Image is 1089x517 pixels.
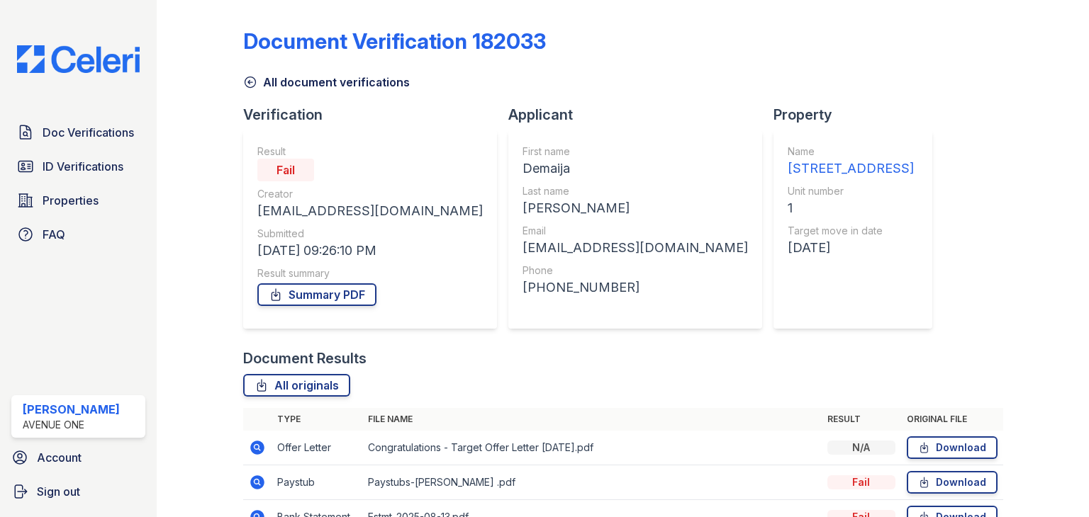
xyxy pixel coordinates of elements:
[827,475,895,489] div: Fail
[6,477,151,506] a: Sign out
[788,224,914,238] div: Target move in date
[243,105,508,125] div: Verification
[907,471,998,494] a: Download
[257,144,483,159] div: Result
[272,431,362,465] td: Offer Letter
[523,184,748,198] div: Last name
[272,465,362,500] td: Paystub
[523,238,748,258] div: [EMAIL_ADDRESS][DOMAIN_NAME]
[362,408,822,431] th: File name
[257,283,376,306] a: Summary PDF
[523,278,748,297] div: [PHONE_NUMBER]
[788,198,914,218] div: 1
[243,28,546,54] div: Document Verification 182033
[788,184,914,198] div: Unit number
[788,238,914,258] div: [DATE]
[822,408,901,431] th: Result
[827,441,895,455] div: N/A
[788,144,914,178] a: Name [STREET_ADDRESS]
[243,348,367,368] div: Document Results
[508,105,774,125] div: Applicant
[788,144,914,159] div: Name
[6,45,151,73] img: CE_Logo_Blue-a8612792a0a2168367f1c8372b55b34899dd931a85d93a1a3d3e32e68fde9ad4.png
[523,159,748,178] div: Demaija
[774,105,944,125] div: Property
[23,401,120,418] div: [PERSON_NAME]
[243,374,350,397] a: All originals
[11,152,145,181] a: ID Verifications
[257,187,483,201] div: Creator
[272,408,362,431] th: Type
[788,159,914,178] div: [STREET_ADDRESS]
[257,241,483,261] div: [DATE] 09:26:10 PM
[257,159,314,181] div: Fail
[257,201,483,221] div: [EMAIL_ADDRESS][DOMAIN_NAME]
[11,220,145,249] a: FAQ
[362,465,822,500] td: Paystubs-[PERSON_NAME] .pdf
[43,226,65,243] span: FAQ
[257,227,483,241] div: Submitted
[37,449,82,466] span: Account
[523,263,748,278] div: Phone
[243,74,410,91] a: All document verifications
[901,408,1003,431] th: Original file
[6,443,151,472] a: Account
[11,118,145,147] a: Doc Verifications
[523,144,748,159] div: First name
[11,186,145,215] a: Properties
[362,431,822,465] td: Congratulations - Target Offer Letter [DATE].pdf
[43,158,123,175] span: ID Verifications
[523,224,748,238] div: Email
[37,483,80,500] span: Sign out
[523,198,748,218] div: [PERSON_NAME]
[43,192,99,209] span: Properties
[43,124,134,141] span: Doc Verifications
[23,418,120,432] div: Avenue One
[257,266,483,280] div: Result summary
[907,436,998,459] a: Download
